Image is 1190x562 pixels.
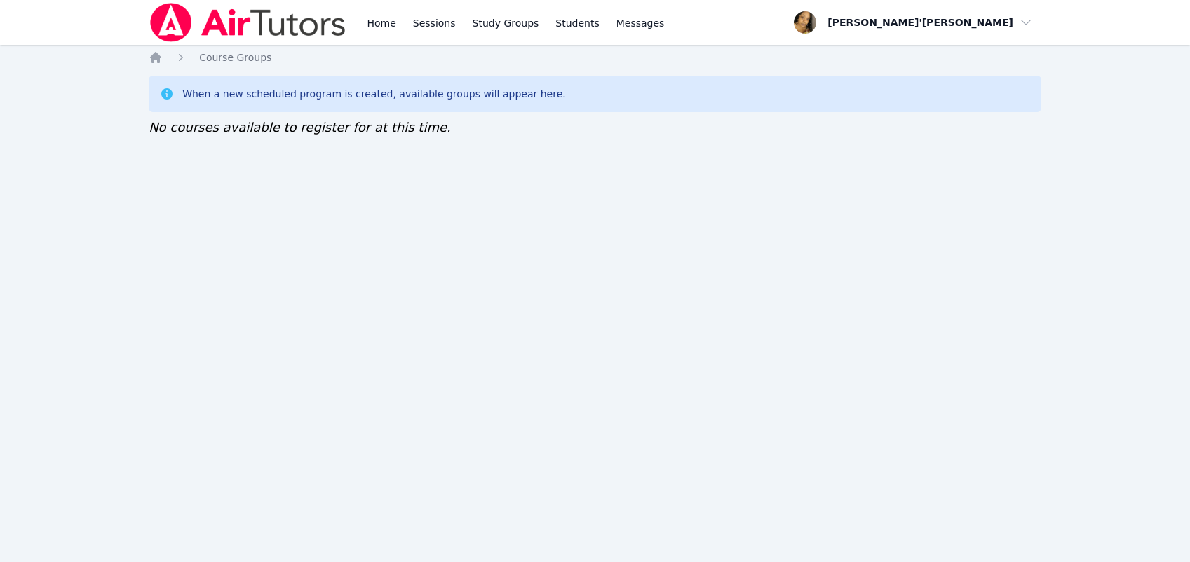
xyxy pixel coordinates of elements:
[149,3,347,42] img: Air Tutors
[199,52,271,63] span: Course Groups
[199,50,271,64] a: Course Groups
[182,87,566,101] div: When a new scheduled program is created, available groups will appear here.
[149,50,1041,64] nav: Breadcrumb
[616,16,665,30] span: Messages
[149,120,451,135] span: No courses available to register for at this time.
